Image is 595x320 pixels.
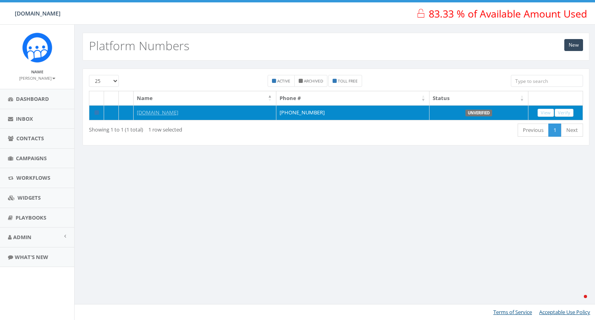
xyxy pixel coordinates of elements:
th: Status: activate to sort column ascending [430,91,528,105]
span: 1 row selected [148,126,182,133]
iframe: Intercom live chat [568,293,587,312]
a: Next [561,124,583,137]
a: 1 [548,124,562,137]
span: Contacts [16,135,44,142]
th: Phone #: activate to sort column ascending [276,91,430,105]
a: Acceptable Use Policy [539,308,590,316]
img: Rally_Corp_Icon.png [22,33,52,63]
span: Campaigns [16,155,47,162]
a: [PERSON_NAME] [19,74,55,81]
iframe: Intercom notifications message [435,243,595,298]
label: Unverified [465,110,492,117]
td: [PHONE_NUMBER] [276,105,430,120]
small: Toll Free [338,78,358,84]
span: Admin [13,234,32,241]
th: Name: activate to sort column descending [134,91,276,105]
h2: Platform Numbers [89,39,189,52]
input: Type to search [511,75,583,87]
span: Workflows [16,174,50,181]
a: Previous [518,124,549,137]
span: What's New [15,253,48,261]
a: Terms of Service [493,308,532,316]
span: Inbox [16,115,33,122]
span: Dashboard [16,95,49,102]
a: [DOMAIN_NAME] [137,109,178,116]
small: Active [277,78,290,84]
span: 83.33 % of Available Amount Used [429,7,587,20]
a: View [538,109,554,117]
a: Verify [555,109,573,117]
small: Archived [304,78,323,84]
span: Playbooks [16,214,46,221]
span: [DOMAIN_NAME] [15,10,61,17]
small: Name [31,69,43,75]
span: Widgets [18,194,41,201]
small: [PERSON_NAME] [19,75,55,81]
div: Showing 1 to 1 (1 total) [89,123,288,133]
a: New [564,39,583,51]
